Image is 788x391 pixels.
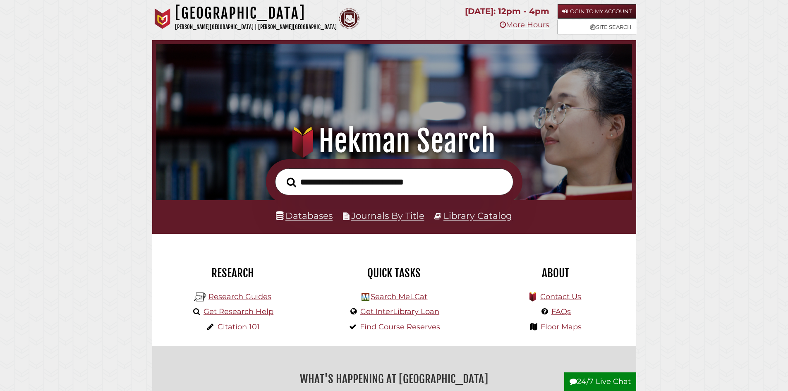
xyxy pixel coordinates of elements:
img: Calvin Theological Seminary [339,8,359,29]
h2: Quick Tasks [320,266,469,280]
img: Calvin University [152,8,173,29]
img: Hekman Library Logo [362,293,369,301]
a: Research Guides [208,292,271,301]
p: [DATE]: 12pm - 4pm [465,4,549,19]
button: Search [283,175,300,190]
a: Get Research Help [204,307,273,316]
a: Search MeLCat [371,292,427,301]
a: Databases [276,210,333,221]
a: Site Search [558,20,636,34]
a: Floor Maps [541,322,582,331]
h1: [GEOGRAPHIC_DATA] [175,4,337,22]
a: FAQs [551,307,571,316]
a: More Hours [500,20,549,29]
a: Get InterLibrary Loan [360,307,439,316]
a: Login to My Account [558,4,636,19]
a: Find Course Reserves [360,322,440,331]
a: Journals By Title [351,210,424,221]
h2: Research [158,266,307,280]
a: Library Catalog [443,210,512,221]
h2: What's Happening at [GEOGRAPHIC_DATA] [158,369,630,389]
a: Contact Us [540,292,581,301]
img: Hekman Library Logo [194,291,206,303]
h1: Hekman Search [168,123,620,159]
i: Search [287,177,296,187]
p: [PERSON_NAME][GEOGRAPHIC_DATA] | [PERSON_NAME][GEOGRAPHIC_DATA] [175,22,337,32]
h2: About [481,266,630,280]
a: Citation 101 [218,322,260,331]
